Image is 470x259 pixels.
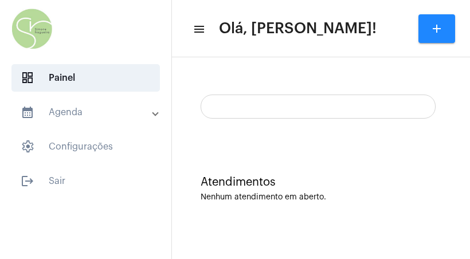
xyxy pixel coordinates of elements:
mat-icon: sidenav icon [193,22,204,36]
span: sidenav icon [21,71,34,85]
span: Painel [11,64,160,92]
mat-icon: sidenav icon [21,174,34,188]
img: 6c98f6a9-ac7b-6380-ee68-2efae92deeed.jpg [9,6,55,52]
span: Configurações [11,133,160,160]
span: sidenav icon [21,140,34,154]
span: Sair [11,167,160,195]
mat-expansion-panel-header: sidenav iconAgenda [7,99,171,126]
div: Nenhum atendimento em aberto. [201,193,441,202]
mat-icon: add [430,22,444,36]
mat-panel-title: Agenda [21,105,153,119]
mat-icon: sidenav icon [21,105,34,119]
div: Atendimentos [201,176,441,189]
span: Olá, [PERSON_NAME]! [219,19,377,38]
